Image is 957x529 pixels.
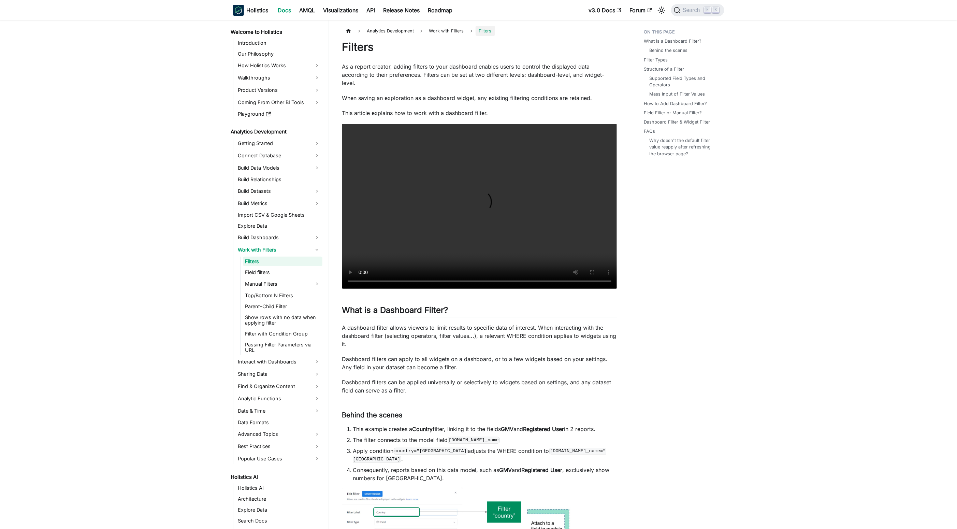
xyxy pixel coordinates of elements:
[353,466,617,482] li: Consequently, reports based on this data model, such as and , exclusively show numbers for [GEOGR...
[295,5,319,16] a: AMQL
[342,324,617,348] p: A dashboard filter allows viewers to limit results to specific data of interest. When interacting...
[501,426,514,432] strong: GMV
[704,7,711,13] kbd: ⌘
[236,221,322,231] a: Explore Data
[644,100,707,107] a: How to Add Dashboard Filter?
[353,436,617,444] li: The filter connects to the model field
[476,26,495,36] span: Filters
[243,268,322,277] a: Field filters
[626,5,656,16] a: Forum
[712,7,719,13] kbd: K
[243,302,322,311] a: Parent-Child Filter
[236,369,322,380] a: Sharing Data
[236,138,322,149] a: Getting Started
[229,472,322,482] a: Holistics AI
[342,26,355,36] a: Home page
[236,175,322,184] a: Build Relationships
[236,186,322,197] a: Build Datasets
[499,467,512,473] strong: GMV
[342,26,617,36] nav: Breadcrumbs
[379,5,424,16] a: Release Notes
[274,5,295,16] a: Docs
[236,150,322,161] a: Connect Database
[236,418,322,427] a: Data Formats
[353,447,617,463] li: Apply condition adjusts the WHERE condition to .
[236,60,322,71] a: How Holistics Works
[342,109,617,117] p: This article explains how to work with a dashboard filter.
[236,405,322,416] a: Date & Time
[243,313,322,328] a: Show rows with no data when applying filter
[394,448,468,455] code: country="[GEOGRAPHIC_DATA]
[236,494,322,504] a: Architecture
[644,38,702,44] a: What is a Dashboard Filter?
[319,5,363,16] a: Visualizations
[342,305,617,318] h2: What is a Dashboard Filter?
[226,20,329,529] nav: Docs sidebar
[236,72,322,83] a: Walkthroughs
[236,49,322,59] a: Our Philosophy
[236,516,322,526] a: Search Docs
[243,291,322,300] a: Top/Bottom N Filters
[342,62,617,87] p: As a report creator, adding filters to your dashboard enables users to control the displayed data...
[353,425,617,433] li: This example creates a filter, linking it to the fields and in 2 reports.
[656,5,667,16] button: Switch between dark and light mode (currently light mode)
[425,26,467,36] span: Work with Filters
[342,94,617,102] p: When saving an exploration as a dashboard widget, any existing filtering conditions are retained.
[236,85,322,96] a: Product Versions
[233,5,244,16] img: Holistics
[236,441,322,452] a: Best Practices
[342,378,617,395] p: Dashboard filters can be applied universally or selectively to widgets based on settings, and any...
[236,244,322,255] a: Work with Filters
[644,128,655,134] a: FAQs
[342,124,617,289] video: Your browser does not support embedding video, but you can .
[243,257,322,266] a: Filters
[644,119,710,125] a: Dashboard Filter & Widget Filter
[236,109,322,119] a: Playground
[644,57,668,63] a: Filter Types
[671,4,724,16] button: Search (Command+K)
[650,137,717,157] a: Why doesn't the default filter value reapply after refreshing the browser page?
[650,47,688,54] a: Behind the scenes
[650,91,705,97] a: Mass Input of Filter Values
[243,340,322,355] a: Passing Filter Parameters via URL
[448,437,500,444] code: [DOMAIN_NAME]_name
[236,393,322,404] a: Analytic Functions
[523,426,564,432] strong: Registered User
[412,426,433,432] strong: Country
[236,38,322,48] a: Introduction
[644,66,684,72] a: Structure of a Filter
[236,505,322,515] a: Explore Data
[236,429,322,440] a: Advanced Topics
[342,355,617,371] p: Dashboard filters can apply to all widgets on a dashboard, or to a few widgets based on your sett...
[644,110,702,116] a: Field Filter or Manual Filter?
[585,5,626,16] a: v3.0 Docs
[650,75,717,88] a: Supported Field Types and Operators
[342,40,617,54] h1: Filters
[236,232,322,243] a: Build Dashboards
[236,381,322,392] a: Find & Organize Content
[236,97,322,108] a: Coming From Other BI Tools
[424,5,457,16] a: Roadmap
[236,198,322,209] a: Build Metrics
[236,483,322,493] a: Holistics AI
[363,5,379,16] a: API
[229,127,322,137] a: Analytics Development
[233,5,269,16] a: HolisticsHolistics
[229,27,322,37] a: Welcome to Holistics
[243,278,322,289] a: Manual Filters
[247,6,269,14] b: Holistics
[236,162,322,173] a: Build Data Models
[681,7,704,13] span: Search
[243,329,322,339] a: Filter with Condition Group
[236,356,322,367] a: Interact with Dashboards
[363,26,417,36] span: Analytics Development
[236,210,322,220] a: Import CSV & Google Sheets
[522,467,563,473] strong: Registered User
[342,411,617,419] h3: Behind the scenes
[236,453,322,464] a: Popular Use Cases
